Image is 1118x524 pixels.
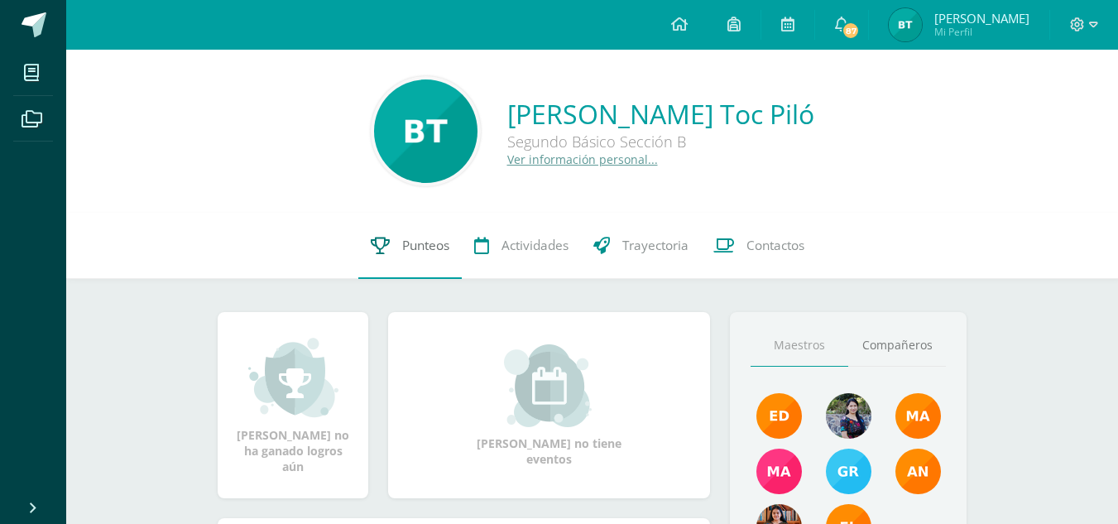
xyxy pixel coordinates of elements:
[895,393,941,439] img: 560278503d4ca08c21e9c7cd40ba0529.png
[826,393,871,439] img: 9b17679b4520195df407efdfd7b84603.png
[504,344,594,427] img: event_small.png
[501,237,569,254] span: Actividades
[358,213,462,279] a: Punteos
[746,237,804,254] span: Contactos
[374,79,477,183] img: 2ac4c77ba6a5c94de264cb1db9ba1c00.png
[234,336,352,474] div: [PERSON_NAME] no ha ganado logros aún
[889,8,922,41] img: cda15ad35d0b13d5c0b55d869a19eb5f.png
[848,324,946,367] a: Compañeros
[934,25,1029,39] span: Mi Perfil
[467,344,632,467] div: [PERSON_NAME] no tiene eventos
[701,213,817,279] a: Contactos
[842,22,860,40] span: 87
[934,10,1029,26] span: [PERSON_NAME]
[826,449,871,494] img: b7ce7144501556953be3fc0a459761b8.png
[507,151,658,167] a: Ver información personal...
[756,449,802,494] img: 7766054b1332a6085c7723d22614d631.png
[248,336,338,419] img: achievement_small.png
[507,132,814,151] div: Segundo Básico Sección B
[756,393,802,439] img: f40e456500941b1b33f0807dd74ea5cf.png
[751,324,848,367] a: Maestros
[402,237,449,254] span: Punteos
[507,96,814,132] a: [PERSON_NAME] Toc Piló
[462,213,581,279] a: Actividades
[581,213,701,279] a: Trayectoria
[622,237,689,254] span: Trayectoria
[895,449,941,494] img: a348d660b2b29c2c864a8732de45c20a.png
